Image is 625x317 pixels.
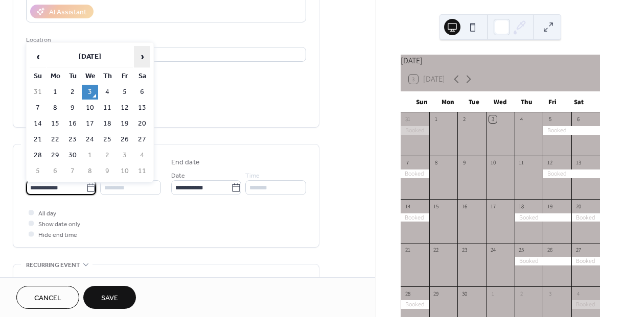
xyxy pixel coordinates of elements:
[64,85,81,100] td: 2
[574,115,582,123] div: 6
[99,116,115,131] td: 18
[38,219,80,230] span: Show date only
[404,115,411,123] div: 31
[30,148,46,163] td: 28
[99,164,115,179] td: 9
[546,202,553,210] div: 19
[64,132,81,147] td: 23
[99,85,115,100] td: 4
[543,169,599,178] div: Booked
[574,289,582,297] div: 4
[543,126,599,135] div: Booked
[47,116,63,131] td: 15
[16,286,79,309] button: Cancel
[401,169,429,178] div: Booked
[134,164,150,179] td: 11
[574,202,582,210] div: 20
[34,293,61,304] span: Cancel
[82,69,98,84] th: We
[134,85,150,100] td: 6
[432,115,440,123] div: 1
[404,202,411,210] div: 14
[566,92,592,112] div: Sat
[515,213,571,222] div: Booked
[489,289,497,297] div: 1
[64,69,81,84] th: Tu
[64,164,81,179] td: 7
[401,55,600,67] div: [DATE]
[30,85,46,100] td: 31
[404,159,411,166] div: 7
[117,101,133,115] td: 12
[26,35,304,45] div: Location
[47,46,133,68] th: [DATE]
[518,159,525,166] div: 11
[47,85,63,100] td: 1
[518,246,525,254] div: 25
[47,132,63,147] td: 22
[461,92,487,112] div: Tue
[460,202,468,210] div: 16
[460,289,468,297] div: 30
[47,101,63,115] td: 8
[99,101,115,115] td: 11
[82,116,98,131] td: 17
[518,115,525,123] div: 4
[432,246,440,254] div: 22
[82,132,98,147] td: 24
[64,148,81,163] td: 30
[460,159,468,166] div: 9
[83,286,136,309] button: Save
[401,300,429,309] div: Booked
[401,126,429,135] div: Booked
[99,148,115,163] td: 2
[546,246,553,254] div: 26
[171,157,200,168] div: End date
[571,213,600,222] div: Booked
[245,170,260,181] span: Time
[489,246,497,254] div: 24
[404,246,411,254] div: 21
[117,85,133,100] td: 5
[101,293,118,304] span: Save
[64,116,81,131] td: 16
[487,92,513,112] div: Wed
[515,257,571,265] div: Booked
[401,213,429,222] div: Booked
[513,92,539,112] div: Thu
[571,257,600,265] div: Booked
[99,69,115,84] th: Th
[574,246,582,254] div: 27
[117,69,133,84] th: Fr
[518,289,525,297] div: 2
[171,170,185,181] span: Date
[117,116,133,131] td: 19
[117,164,133,179] td: 10
[82,164,98,179] td: 8
[571,300,600,309] div: Booked
[134,132,150,147] td: 27
[117,132,133,147] td: 26
[432,202,440,210] div: 15
[432,289,440,297] div: 29
[30,101,46,115] td: 7
[82,85,98,100] td: 3
[460,246,468,254] div: 23
[134,69,150,84] th: Sa
[99,132,115,147] td: 25
[435,92,461,112] div: Mon
[38,230,77,240] span: Hide end time
[546,289,553,297] div: 3
[460,115,468,123] div: 2
[30,46,45,67] span: ‹
[30,116,46,131] td: 14
[574,159,582,166] div: 13
[489,115,497,123] div: 3
[30,69,46,84] th: Su
[82,101,98,115] td: 10
[117,148,133,163] td: 3
[134,101,150,115] td: 13
[432,159,440,166] div: 8
[409,92,435,112] div: Sun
